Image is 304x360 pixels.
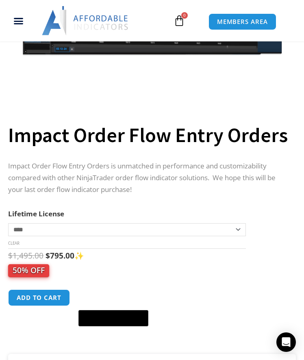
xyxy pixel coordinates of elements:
button: Buy with GPay [78,310,148,326]
span: 50% OFF [8,264,49,277]
bdi: 1,495.00 [8,250,43,261]
img: LogoAI | Affordable Indicators – NinjaTrader [42,6,129,35]
bdi: 795.00 [46,250,74,261]
div: Menu Toggle [3,13,33,28]
span: 0 [181,12,188,19]
iframe: Secure express checkout frame [77,288,150,308]
a: MEMBERS AREA [208,13,276,30]
button: Add to cart [8,289,70,306]
div: Open Intercom Messenger [276,332,296,352]
a: Clear options [8,241,20,246]
h1: Impact Order Flow Entry Orders [8,121,288,149]
span: MEMBERS AREA [217,19,268,25]
p: Impact Order Flow Entry Orders is unmatched in performance and customizability compared with othe... [8,160,288,196]
iframe: PayPal Message 1 [8,331,288,338]
span: $ [8,250,13,261]
label: Lifetime License [8,209,64,218]
span: $ [46,250,50,261]
a: 0 [161,9,197,32]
